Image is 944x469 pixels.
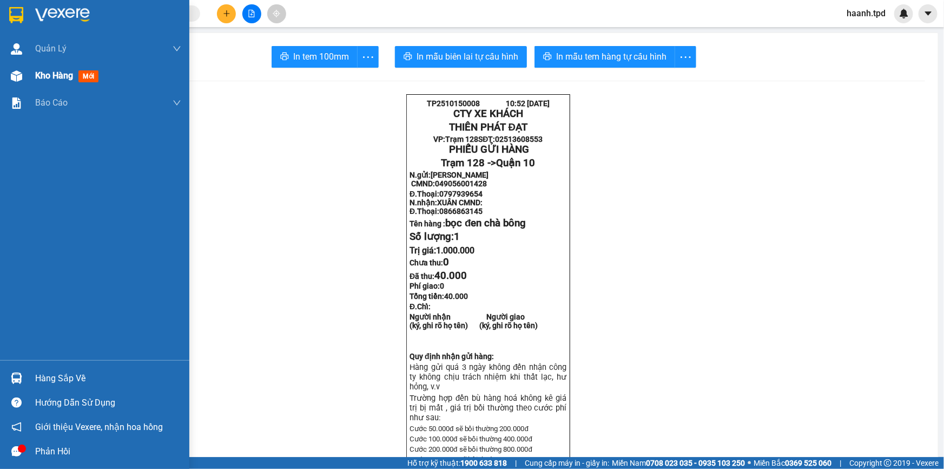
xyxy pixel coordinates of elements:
[440,282,444,290] span: 0
[35,444,181,460] div: Phản hồi
[78,70,98,82] span: mới
[435,179,487,188] span: 049056001428
[410,258,449,267] strong: Chưa thu:
[675,50,696,64] span: more
[923,9,933,18] span: caret-down
[444,292,468,301] span: 40.000
[410,231,460,243] span: Số lượng:
[11,398,22,408] span: question-circle
[899,9,909,18] img: icon-new-feature
[11,70,22,82] img: warehouse-icon
[417,50,518,63] span: In mẫu biên lai tự cấu hình
[410,393,566,422] span: Trường hợp đền bù hàng hoá không kê giá trị bị mất , giá trị bồi thường theo cước phí như sau:
[454,231,460,243] span: 1
[9,7,23,23] img: logo-vxr
[242,4,261,23] button: file-add
[919,4,938,23] button: caret-down
[410,207,483,216] strong: Đ.Thoại:
[496,157,535,169] span: Quận 10
[410,282,444,290] strong: Phí giao:
[267,4,286,23] button: aim
[35,96,68,109] span: Báo cáo
[449,121,527,133] strong: THIÊN PHÁT ĐẠT
[35,370,181,387] div: Hàng sắp về
[838,6,894,20] span: haanh.tpd
[427,99,480,108] span: TP2510150008
[404,52,412,62] span: printer
[11,97,22,109] img: solution-icon
[173,44,181,53] span: down
[534,46,675,68] button: printerIn mẫu tem hàng tự cấu hình
[556,50,666,63] span: In mẫu tem hàng tự cấu hình
[840,457,841,469] span: |
[525,457,609,469] span: Cung cấp máy in - giấy in:
[223,10,230,17] span: plus
[410,435,532,443] span: Cước 100.000đ sẽ bồi thường 400.000đ
[8,70,97,83] div: 40.000
[103,22,177,35] div: XUÂN
[35,70,73,81] span: Kho hàng
[410,190,483,198] strong: Đ.Thoại:
[527,99,550,108] span: [DATE]
[410,362,566,392] span: Hàng gửi quá 3 ngày không đến nhận công ty không chịu trách nhiệm khi thất lạc, hư hỏn...
[358,50,378,64] span: more
[785,459,831,467] strong: 0369 525 060
[437,198,483,207] span: XUÂN CMND:
[11,43,22,55] img: warehouse-icon
[884,459,892,467] span: copyright
[410,321,538,330] strong: (ký, ghi rõ họ tên) (ký, ghi rõ họ tên)
[410,352,494,361] strong: Quy định nhận gửi hàng:
[103,10,129,22] span: Nhận:
[410,245,474,256] span: Trị giá:
[9,10,26,22] span: Gửi:
[410,302,431,311] span: Đ.Chỉ:
[410,171,493,188] strong: N.gửi:
[35,420,163,434] span: Giới thiệu Vexere, nhận hoa hồng
[410,445,532,453] span: Cước 200.000đ sẽ bồi thường 800.000đ
[496,135,543,144] span: 02513608553
[410,272,467,281] strong: Đã thu:
[443,256,449,268] span: 0
[646,459,745,467] strong: 0708 023 035 - 0935 103 250
[35,42,67,55] span: Quản Lý
[217,4,236,23] button: plus
[11,446,22,457] span: message
[9,22,96,35] div: [PERSON_NAME]
[103,9,177,22] div: Quận 10
[449,144,529,155] span: PHIẾU GỬI HÀNG
[675,46,696,68] button: more
[410,198,483,207] strong: N.nhận:
[9,9,96,22] div: Trạm 128
[441,157,535,169] span: Trạm 128 ->
[11,373,22,384] img: warehouse-icon
[754,457,831,469] span: Miền Bắc
[273,10,280,17] span: aim
[248,10,255,17] span: file-add
[445,217,526,229] span: bọc đen chà bông
[439,190,483,198] span: 0797939654
[410,312,525,321] strong: Người nhận Người giao
[436,245,474,256] span: 1.000.000
[410,171,493,188] span: [PERSON_NAME] CMND:
[460,459,507,467] strong: 1900 633 818
[357,46,379,68] button: more
[453,108,523,120] strong: CTY XE KHÁCH
[11,422,22,432] span: notification
[407,457,507,469] span: Hỗ trợ kỹ thuật:
[439,207,483,216] span: 0866863145
[9,50,96,63] div: 049056001428
[280,52,289,62] span: printer
[173,99,181,107] span: down
[410,425,529,433] span: Cước 50.000đ sẽ bồi thường 200.000đ
[410,455,538,464] span: Cước 300.000đ sẽ bồi thường 1.200.000đ
[395,46,527,68] button: printerIn mẫu biên lai tự cấu hình
[293,50,349,63] span: In tem 100mm
[410,292,468,301] span: Tổng tiền:
[506,99,525,108] span: 10:52
[612,457,745,469] span: Miền Nam
[543,52,552,62] span: printer
[35,395,181,411] div: Hướng dẫn sử dụng
[434,270,467,282] span: 40.000
[433,135,543,144] strong: VP: SĐT:
[8,71,25,82] span: CR :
